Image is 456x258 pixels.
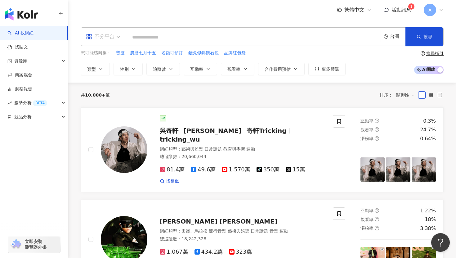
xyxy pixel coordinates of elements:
button: 錢兔似錦鑽石包 [188,50,219,57]
span: 運動 [279,229,288,233]
span: · [278,229,279,233]
span: · [203,147,204,152]
button: 性別 [114,63,143,75]
span: 觀看率 [360,217,373,222]
span: · [249,229,251,233]
span: 關聯性 [396,90,415,100]
span: 運動 [246,147,255,152]
button: 類型 [81,63,110,75]
sup: 1 [408,3,414,10]
span: · [245,147,246,152]
img: post-image [360,157,385,182]
span: 搜尋 [423,34,432,39]
span: 日常話題 [251,229,268,233]
span: 吳奇軒 [160,127,178,134]
span: question-circle [375,136,379,141]
button: 觀看率 [221,63,254,75]
span: 趨勢分析 [14,96,47,110]
button: 更多篩選 [308,63,346,75]
span: 性別 [120,67,129,72]
span: question-circle [375,226,379,230]
span: · [208,229,209,233]
span: 觀看率 [360,127,373,132]
span: 互動率 [360,208,373,213]
button: 品牌紅包袋 [224,50,246,57]
span: · [222,147,223,152]
img: post-image [386,157,410,182]
div: 0.3% [423,118,436,124]
img: post-image [412,157,436,182]
span: question-circle [375,119,379,123]
div: 18% [425,216,436,223]
span: 流行音樂 [209,229,226,233]
span: 1,570萬 [222,166,250,173]
span: 藝術與娛樂 [228,229,249,233]
div: 24.7% [420,126,436,133]
a: searchAI 找網紅 [7,30,34,36]
button: 名額可預訂 [161,50,183,57]
span: appstore [86,34,92,40]
img: KOL Avatar [101,126,147,173]
button: 農曆七月十五 [130,50,156,57]
iframe: Help Scout Beacon - Open [431,233,450,252]
span: 更多篩選 [322,66,339,71]
span: 漲粉率 [360,136,373,141]
span: tricking_wu [160,136,200,143]
span: question-circle [375,127,379,132]
span: 立即安裝 瀏覽器外掛 [25,239,47,250]
span: 15萬 [286,166,305,173]
div: 台灣 [390,34,405,39]
span: 藝術與娛樂 [181,147,203,152]
button: 普渡 [116,50,125,57]
div: 總追蹤數 ： 20,660,044 [160,154,325,160]
div: 排序： [380,90,418,100]
span: 奇軒Tricking [247,127,287,134]
img: chrome extension [10,239,22,249]
span: 類型 [87,67,96,72]
button: 合作費用預估 [258,63,305,75]
span: 81.4萬 [160,166,185,173]
a: KOL Avatar吳奇軒[PERSON_NAME]奇軒Trickingtricking_wu網紅類型：藝術與娛樂·日常話題·教育與學習·運動總追蹤數：20,660,04481.4萬49.6萬1... [81,107,444,192]
div: 總追蹤數 ： 18,242,328 [160,236,325,242]
a: 找相似 [160,178,179,184]
span: 品牌紅包袋 [224,50,246,56]
span: · [226,229,227,233]
span: question-circle [375,217,379,221]
div: 網紅類型 ： [160,146,325,152]
span: 漲粉率 [360,226,373,231]
span: [PERSON_NAME] [184,127,241,134]
button: 追蹤數 [146,63,180,75]
span: 觀看率 [227,67,240,72]
span: 434.2萬 [194,249,223,255]
span: rise [7,101,12,105]
div: 不分平台 [86,32,114,42]
span: 互動率 [190,67,203,72]
button: 互動率 [184,63,217,75]
span: 競品分析 [14,110,32,124]
span: 合作費用預估 [265,67,291,72]
span: 您可能感興趣： [81,50,111,56]
span: 田徑、馬拉松 [181,229,208,233]
a: chrome extension立即安裝 瀏覽器外掛 [8,236,60,253]
div: 0.64% [420,135,436,142]
span: · [268,229,269,233]
div: 搜尋指引 [426,51,444,56]
span: 追蹤數 [153,67,166,72]
span: 350萬 [257,166,279,173]
a: 洞察報告 [7,86,32,92]
img: logo [5,8,38,20]
span: 錢兔似錦鑽石包 [188,50,219,56]
span: 49.6萬 [191,166,216,173]
span: 日常話題 [204,147,222,152]
span: 音樂 [270,229,278,233]
div: 3.38% [420,225,436,232]
span: question-circle [375,208,379,213]
span: 找相似 [166,178,179,184]
span: A [428,7,431,13]
span: 323萬 [229,249,252,255]
span: question-circle [421,51,425,56]
span: environment [383,34,388,39]
a: 找貼文 [7,44,28,50]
